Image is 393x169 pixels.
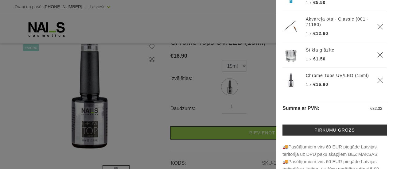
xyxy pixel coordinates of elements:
a: Pirkumu grozs [282,125,387,136]
span: 1 x [306,83,312,87]
a: Delete [377,52,383,58]
a: Chrome Tops UV/LED (15ml) [306,73,369,78]
span: €16.90 [313,82,328,87]
a: Akvareļa ota - Classic (001 - 71180) [306,16,370,27]
a: Delete [377,24,383,30]
a: Delete [377,77,383,83]
span: €12.60 [313,31,328,36]
span: 1 x [306,57,312,61]
span: Summa ar PVN: [282,106,319,111]
span: 82.32 [372,106,382,111]
span: 1 x [306,32,312,36]
span: € [370,106,372,111]
a: Stikla glāzīte [306,47,334,53]
span: €1.50 [313,56,325,61]
span: 1 x [306,1,312,5]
